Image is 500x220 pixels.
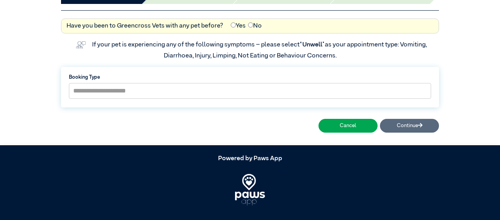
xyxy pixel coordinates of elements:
h5: Powered by Paws App [61,155,439,163]
span: “Unwell” [300,42,325,48]
input: Yes [231,22,236,28]
img: PawsApp [235,174,265,205]
label: If your pet is experiencing any of the following symptoms – please select as your appointment typ... [92,42,428,59]
label: No [248,21,262,31]
input: No [248,22,253,28]
label: Have you been to Greencross Vets with any pet before? [67,21,223,31]
label: Yes [231,21,246,31]
label: Booking Type [69,74,431,81]
button: Cancel [319,119,378,133]
img: vet [73,39,88,51]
